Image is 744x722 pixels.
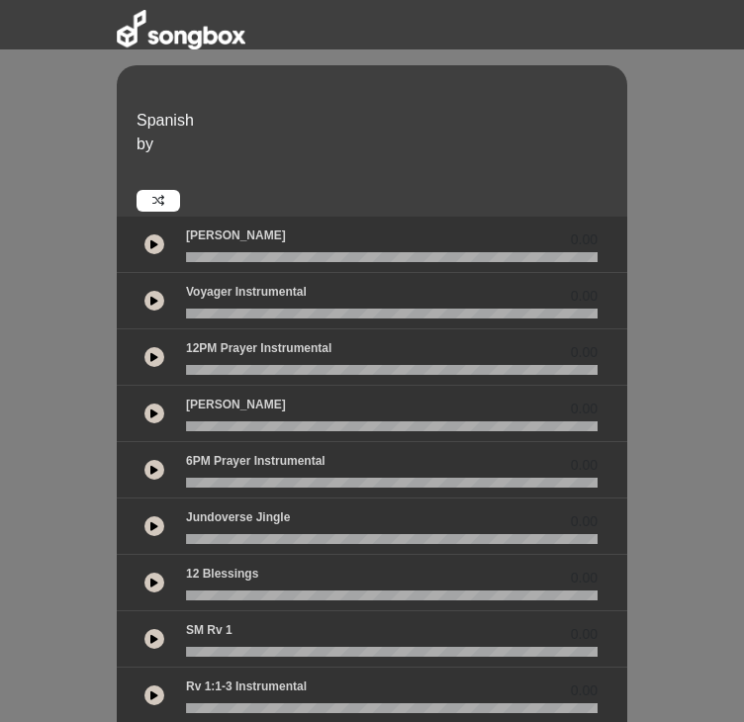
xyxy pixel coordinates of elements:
span: by [137,135,153,152]
span: 0.00 [571,342,598,363]
p: SM Rv 1 [186,621,232,639]
p: Jundoverse Jingle [186,508,290,526]
span: 0.00 [571,286,598,307]
span: 0.00 [571,624,598,645]
span: 0.00 [571,680,598,701]
p: [PERSON_NAME] [186,226,286,244]
p: 12 Blessings [186,565,258,583]
span: 0.00 [571,568,598,588]
span: 0.00 [571,511,598,532]
span: 0.00 [571,229,598,250]
p: 6PM Prayer Instrumental [186,452,325,470]
span: 0.00 [571,455,598,476]
p: [PERSON_NAME] [186,396,286,413]
p: Rv 1:1-3 Instrumental [186,677,307,695]
p: Spanish [137,109,622,133]
p: 12PM Prayer Instrumental [186,339,331,357]
img: songbox-logo-white.png [117,10,245,49]
p: Voyager Instrumental [186,283,307,301]
span: 0.00 [571,399,598,419]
